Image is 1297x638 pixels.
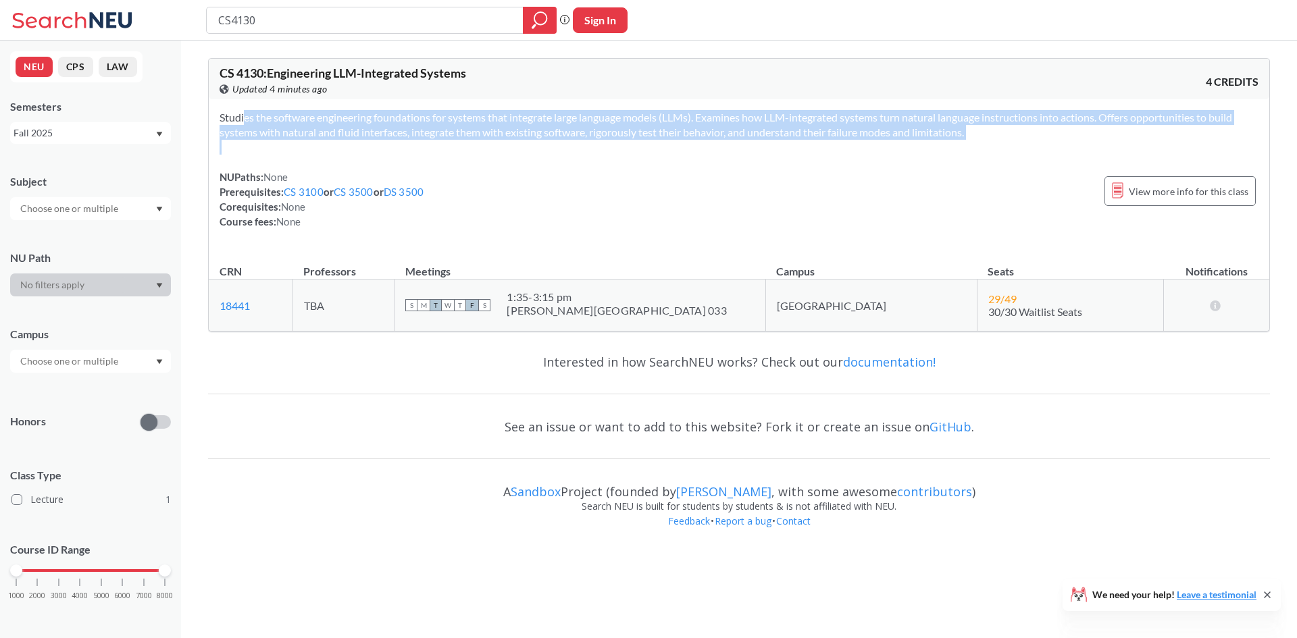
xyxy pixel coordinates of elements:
[220,299,250,312] a: 18441
[157,592,173,600] span: 8000
[14,201,127,217] input: Choose one or multiple
[136,592,152,600] span: 7000
[573,7,628,33] button: Sign In
[765,280,977,331] td: [GEOGRAPHIC_DATA]
[714,514,772,527] a: Report a bug
[532,11,548,30] svg: magnifying glass
[208,342,1270,381] div: Interested in how SearchNEU works? Check out our
[14,126,155,140] div: Fall 2025
[395,250,766,280] th: Meetings
[1177,589,1256,600] a: Leave a testimonial
[676,483,771,500] a: [PERSON_NAME]
[10,174,171,189] div: Subject
[29,592,45,600] span: 2000
[334,186,374,198] a: CS 3500
[765,250,977,280] th: Campus
[430,299,442,311] span: T
[1092,590,1256,600] span: We need your help!
[10,542,171,558] p: Course ID Range
[284,186,324,198] a: CS 3100
[208,407,1270,446] div: See an issue or want to add to this website? Fork it or create an issue on .
[220,110,1258,140] section: Studies the software engineering foundations for systems that integrate large language models (LL...
[1163,250,1269,280] th: Notifications
[263,171,288,183] span: None
[156,132,163,137] svg: Dropdown arrow
[166,492,171,507] span: 1
[523,7,557,34] div: magnifying glass
[10,273,171,296] div: Dropdown arrow
[454,299,466,311] span: T
[72,592,88,600] span: 4000
[14,353,127,369] input: Choose one or multiple
[10,327,171,342] div: Campus
[384,186,424,198] a: DS 3500
[10,414,46,429] p: Honors
[208,514,1270,549] div: • •
[775,514,811,527] a: Contact
[930,419,971,435] a: GitHub
[232,82,328,97] span: Updated 4 minutes ago
[281,201,305,213] span: None
[988,292,1017,305] span: 29 / 49
[405,299,417,311] span: S
[58,57,93,77] button: CPS
[843,354,936,370] a: documentation!
[51,592,67,600] span: 3000
[10,99,171,114] div: Semesters
[208,472,1270,499] div: A Project (founded by , with some awesome )
[293,280,395,331] td: TBA
[156,359,163,365] svg: Dropdown arrow
[511,483,561,500] a: Sandbox
[478,299,490,311] span: S
[507,290,727,304] div: 1:35 - 3:15 pm
[11,491,171,508] label: Lecture
[99,57,137,77] button: LAW
[220,264,242,279] div: CRN
[293,250,395,280] th: Professors
[217,9,513,32] input: Class, professor, course number, "phrase"
[156,283,163,288] svg: Dropdown arrow
[507,304,727,317] div: [PERSON_NAME][GEOGRAPHIC_DATA] 033
[93,592,109,600] span: 5000
[417,299,430,311] span: M
[156,207,163,212] svg: Dropdown arrow
[10,468,171,483] span: Class Type
[897,483,972,500] a: contributors
[276,215,301,228] span: None
[442,299,454,311] span: W
[8,592,24,600] span: 1000
[10,122,171,144] div: Fall 2025Dropdown arrow
[977,250,1163,280] th: Seats
[1206,74,1258,89] span: 4 CREDITS
[667,514,711,527] a: Feedback
[208,499,1270,514] div: Search NEU is built for students by students & is not affiliated with NEU.
[16,57,53,77] button: NEU
[220,169,424,229] div: NUPaths: Prerequisites: or or Corequisites: Course fees:
[466,299,478,311] span: F
[988,305,1082,318] span: 30/30 Waitlist Seats
[10,250,171,265] div: NU Path
[220,65,466,80] span: CS 4130 : Engineering LLM-Integrated Systems
[10,350,171,373] div: Dropdown arrow
[1129,183,1248,200] span: View more info for this class
[114,592,130,600] span: 6000
[10,197,171,220] div: Dropdown arrow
